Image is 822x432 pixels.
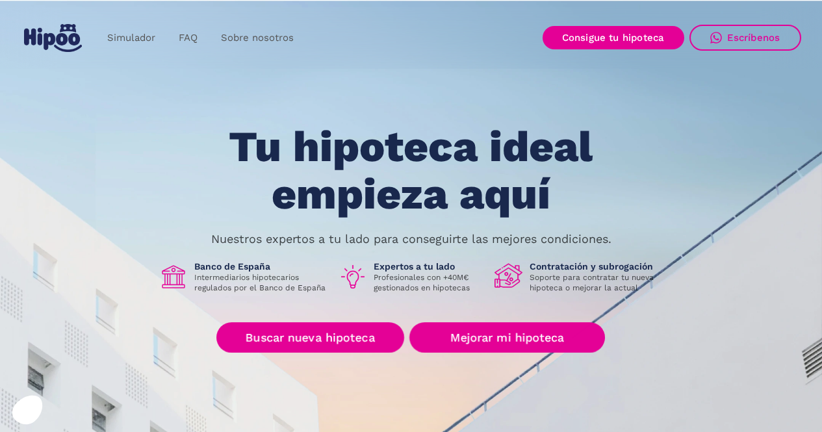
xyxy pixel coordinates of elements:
h1: Contratación y subrogación [530,260,663,272]
p: Soporte para contratar tu nueva hipoteca o mejorar la actual [530,272,663,293]
div: Escríbenos [727,32,780,44]
a: Buscar nueva hipoteca [216,322,404,353]
a: Escríbenos [689,25,801,51]
p: Nuestros expertos a tu lado para conseguirte las mejores condiciones. [211,234,611,244]
p: Intermediarios hipotecarios regulados por el Banco de España [194,272,328,293]
a: Sobre nosotros [209,25,305,51]
h1: Banco de España [194,260,328,272]
p: Profesionales con +40M€ gestionados en hipotecas [374,272,484,293]
a: Consigue tu hipoteca [543,26,684,49]
a: Simulador [96,25,167,51]
h1: Expertos a tu lado [374,260,484,272]
a: FAQ [167,25,209,51]
h1: Tu hipoteca ideal empieza aquí [164,123,657,218]
a: Mejorar mi hipoteca [409,322,605,353]
a: home [21,19,85,57]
